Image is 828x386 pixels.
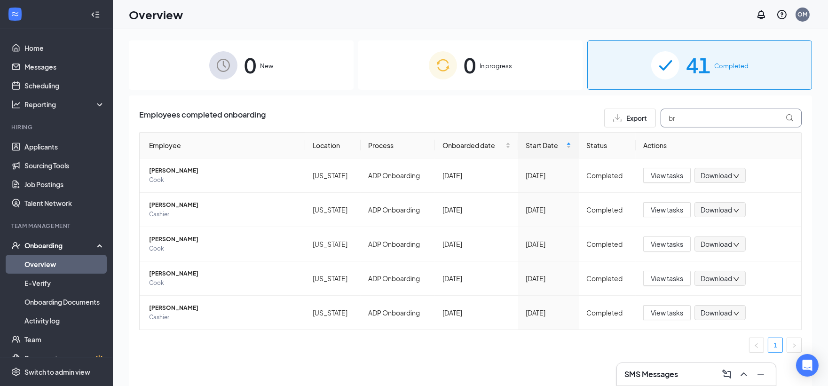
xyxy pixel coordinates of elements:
[651,273,683,284] span: View tasks
[305,261,361,296] td: [US_STATE]
[442,140,504,150] span: Onboarded date
[754,343,759,348] span: left
[686,49,710,81] span: 41
[149,166,298,175] span: [PERSON_NAME]
[636,133,801,158] th: Actions
[733,276,740,283] span: down
[651,205,683,215] span: View tasks
[149,303,298,313] span: [PERSON_NAME]
[24,156,105,175] a: Sourcing Tools
[643,236,691,252] button: View tasks
[149,210,298,219] span: Cashier
[24,100,105,109] div: Reporting
[526,307,571,318] div: [DATE]
[24,175,105,194] a: Job Postings
[442,205,511,215] div: [DATE]
[24,39,105,57] a: Home
[586,307,628,318] div: Completed
[260,61,273,71] span: New
[579,133,636,158] th: Status
[526,205,571,215] div: [DATE]
[11,123,103,131] div: Hiring
[768,338,783,353] li: 1
[149,313,298,322] span: Cashier
[129,7,183,23] h1: Overview
[526,170,571,181] div: [DATE]
[435,133,518,158] th: Onboarded date
[586,273,628,284] div: Completed
[442,170,511,181] div: [DATE]
[733,173,740,180] span: down
[244,49,256,81] span: 0
[626,115,647,121] span: Export
[24,349,105,368] a: DocumentsCrown
[24,330,105,349] a: Team
[149,278,298,288] span: Cook
[661,109,802,127] input: Search by Name, Job Posting, or Process
[643,271,691,286] button: View tasks
[624,369,678,379] h3: SMS Messages
[305,193,361,227] td: [US_STATE]
[738,369,749,380] svg: ChevronUp
[526,239,571,249] div: [DATE]
[24,57,105,76] a: Messages
[149,244,298,253] span: Cook
[91,10,100,19] svg: Collapse
[787,338,802,353] li: Next Page
[149,269,298,278] span: [PERSON_NAME]
[24,255,105,274] a: Overview
[721,369,733,380] svg: ComposeMessage
[736,367,751,382] button: ChevronUp
[361,261,435,296] td: ADP Onboarding
[643,202,691,217] button: View tasks
[701,308,732,318] span: Download
[586,205,628,215] div: Completed
[768,338,782,352] a: 1
[604,109,656,127] button: Export
[526,140,564,150] span: Start Date
[798,10,808,18] div: OM
[149,200,298,210] span: [PERSON_NAME]
[701,171,732,181] span: Download
[796,354,819,377] div: Open Intercom Messenger
[787,338,802,353] button: right
[701,274,732,284] span: Download
[10,9,20,19] svg: WorkstreamLogo
[643,168,691,183] button: View tasks
[701,205,732,215] span: Download
[361,193,435,227] td: ADP Onboarding
[11,222,103,230] div: Team Management
[361,133,435,158] th: Process
[305,158,361,193] td: [US_STATE]
[24,194,105,213] a: Talent Network
[11,100,21,109] svg: Analysis
[651,170,683,181] span: View tasks
[749,338,764,353] li: Previous Page
[749,338,764,353] button: left
[24,311,105,330] a: Activity log
[755,369,766,380] svg: Minimize
[733,207,740,214] span: down
[480,61,512,71] span: In progress
[24,367,90,377] div: Switch to admin view
[149,235,298,244] span: [PERSON_NAME]
[442,307,511,318] div: [DATE]
[701,239,732,249] span: Download
[24,292,105,311] a: Onboarding Documents
[464,49,476,81] span: 0
[586,170,628,181] div: Completed
[24,76,105,95] a: Scheduling
[139,109,266,127] span: Employees completed onboarding
[714,61,749,71] span: Completed
[442,239,511,249] div: [DATE]
[24,241,97,250] div: Onboarding
[361,296,435,330] td: ADP Onboarding
[305,296,361,330] td: [US_STATE]
[11,241,21,250] svg: UserCheck
[305,133,361,158] th: Location
[733,310,740,317] span: down
[305,227,361,261] td: [US_STATE]
[753,367,768,382] button: Minimize
[526,273,571,284] div: [DATE]
[140,133,305,158] th: Employee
